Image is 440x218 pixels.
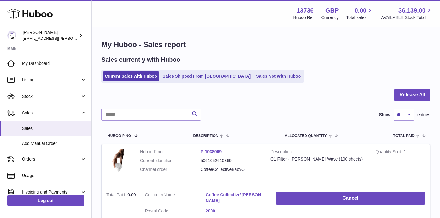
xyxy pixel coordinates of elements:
span: My Dashboard [22,61,87,66]
strong: Total Paid [106,192,127,199]
img: 137361742780911.png [106,149,131,182]
a: Sales Shipped From [GEOGRAPHIC_DATA] [160,71,253,81]
h2: Sales currently with Huboo [101,56,180,64]
span: entries [417,112,430,118]
span: Customer [145,192,164,197]
strong: Description [270,149,366,156]
a: 2000 [206,208,266,214]
span: Description [193,134,218,138]
button: Release All [394,89,430,101]
strong: GBP [325,6,339,15]
span: Listings [22,77,80,83]
a: P-1038069 [201,149,222,154]
label: Show [379,112,391,118]
span: Sales [22,126,87,131]
span: 0.00 [127,192,136,197]
a: Current Sales with Huboo [103,71,159,81]
span: Add Manual Order [22,141,87,146]
div: [PERSON_NAME] [23,30,78,41]
a: Log out [7,195,84,206]
span: Usage [22,173,87,179]
a: 0.00 Total sales [346,6,373,20]
a: Sales Not With Huboo [254,71,303,81]
dt: Channel order [140,167,201,172]
span: 0.00 [355,6,367,15]
span: Invoicing and Payments [22,189,80,195]
h1: My Huboo - Sales report [101,40,430,50]
span: AVAILABLE Stock Total [381,15,433,20]
a: 36,139.00 AVAILABLE Stock Total [381,6,433,20]
span: Stock [22,94,80,99]
span: Total paid [393,134,415,138]
span: [EMAIL_ADDRESS][PERSON_NAME][DOMAIN_NAME] [23,36,123,41]
div: Huboo Ref [293,15,314,20]
span: 36,139.00 [398,6,426,15]
dt: Huboo P no [140,149,201,155]
dd: CoffeeCollectiveBabyO [201,167,262,172]
dt: Current identifier [140,158,201,164]
dt: Postal Code [145,208,206,216]
div: Currency [321,15,339,20]
span: Total sales [346,15,373,20]
span: Huboo P no [108,134,131,138]
img: horia@orea.uk [7,31,16,40]
div: O1 Filter - [PERSON_NAME] Wave (100 sheets) [270,156,366,162]
a: Coffee Collective\[PERSON_NAME] [206,192,266,204]
dd: 5061052610369 [201,158,262,164]
button: Cancel [276,192,425,205]
strong: 13736 [297,6,314,15]
td: 1 [371,144,430,188]
span: Orders [22,156,80,162]
dt: Name [145,192,206,205]
span: ALLOCATED Quantity [285,134,327,138]
strong: Quantity Sold [376,149,404,156]
span: Sales [22,110,80,116]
